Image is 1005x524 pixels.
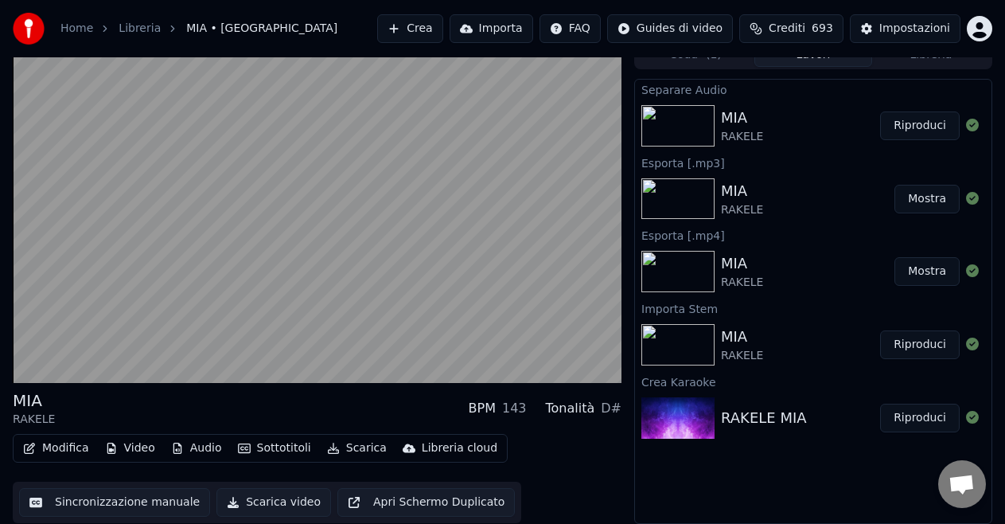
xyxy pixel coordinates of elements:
[938,460,986,508] div: Aprire la chat
[377,14,442,43] button: Crea
[721,407,807,429] div: RAKELE MIA
[894,185,960,213] button: Mostra
[546,399,595,418] div: Tonalità
[721,202,763,218] div: RAKELE
[165,437,228,459] button: Audio
[880,330,960,359] button: Riproduci
[721,107,763,129] div: MIA
[450,14,533,43] button: Importa
[540,14,601,43] button: FAQ
[880,111,960,140] button: Riproduci
[721,326,763,348] div: MIA
[337,488,515,517] button: Apri Schermo Duplicato
[635,299,991,318] div: Importa Stem
[607,14,733,43] button: Guides di video
[422,440,497,456] div: Libreria cloud
[13,389,55,412] div: MIA
[894,257,960,286] button: Mostra
[721,180,763,202] div: MIA
[469,399,496,418] div: BPM
[880,404,960,432] button: Riproduci
[769,21,805,37] span: Crediti
[850,14,960,43] button: Impostazioni
[812,21,833,37] span: 693
[13,13,45,45] img: youka
[17,437,95,459] button: Modifica
[13,412,55,428] div: RAKELE
[119,21,161,37] a: Libreria
[721,129,763,145] div: RAKELE
[635,80,991,99] div: Separare Audio
[635,372,991,391] div: Crea Karaoke
[99,437,162,459] button: Video
[601,399,621,418] div: D#
[321,437,393,459] button: Scarica
[216,488,331,517] button: Scarica video
[739,14,843,43] button: Crediti693
[232,437,317,459] button: Sottotitoli
[502,399,527,418] div: 143
[19,488,210,517] button: Sincronizzazione manuale
[721,252,763,275] div: MIA
[721,275,763,291] div: RAKELE
[60,21,337,37] nav: breadcrumb
[635,225,991,244] div: Esporta [.mp4]
[721,348,763,364] div: RAKELE
[635,153,991,172] div: Esporta [.mp3]
[879,21,950,37] div: Impostazioni
[60,21,93,37] a: Home
[186,21,337,37] span: MIA • [GEOGRAPHIC_DATA]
